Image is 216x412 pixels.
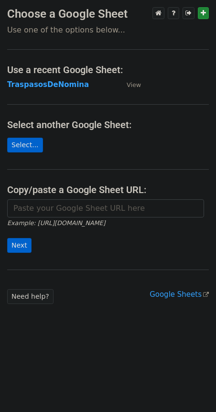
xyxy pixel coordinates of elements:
input: Paste your Google Sheet URL here [7,199,204,217]
small: Example: [URL][DOMAIN_NAME] [7,219,105,227]
a: Google Sheets [150,290,209,299]
small: View [127,81,141,88]
h3: Choose a Google Sheet [7,7,209,21]
a: View [117,80,141,89]
a: TraspasosDeNomina [7,80,89,89]
a: Select... [7,138,43,152]
h4: Select another Google Sheet: [7,119,209,130]
p: Use one of the options below... [7,25,209,35]
input: Next [7,238,32,253]
h4: Use a recent Google Sheet: [7,64,209,76]
a: Need help? [7,289,54,304]
h4: Copy/paste a Google Sheet URL: [7,184,209,195]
